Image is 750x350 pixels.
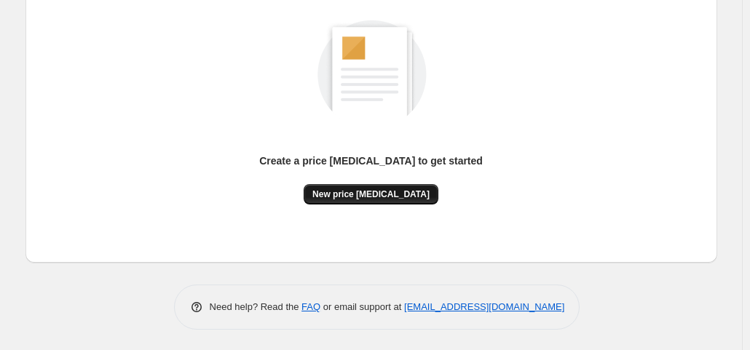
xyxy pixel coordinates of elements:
span: Need help? Read the [210,301,302,312]
a: FAQ [301,301,320,312]
p: Create a price [MEDICAL_DATA] to get started [259,154,483,168]
button: New price [MEDICAL_DATA] [304,184,438,204]
span: New price [MEDICAL_DATA] [312,188,430,200]
a: [EMAIL_ADDRESS][DOMAIN_NAME] [404,301,564,312]
span: or email support at [320,301,404,312]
